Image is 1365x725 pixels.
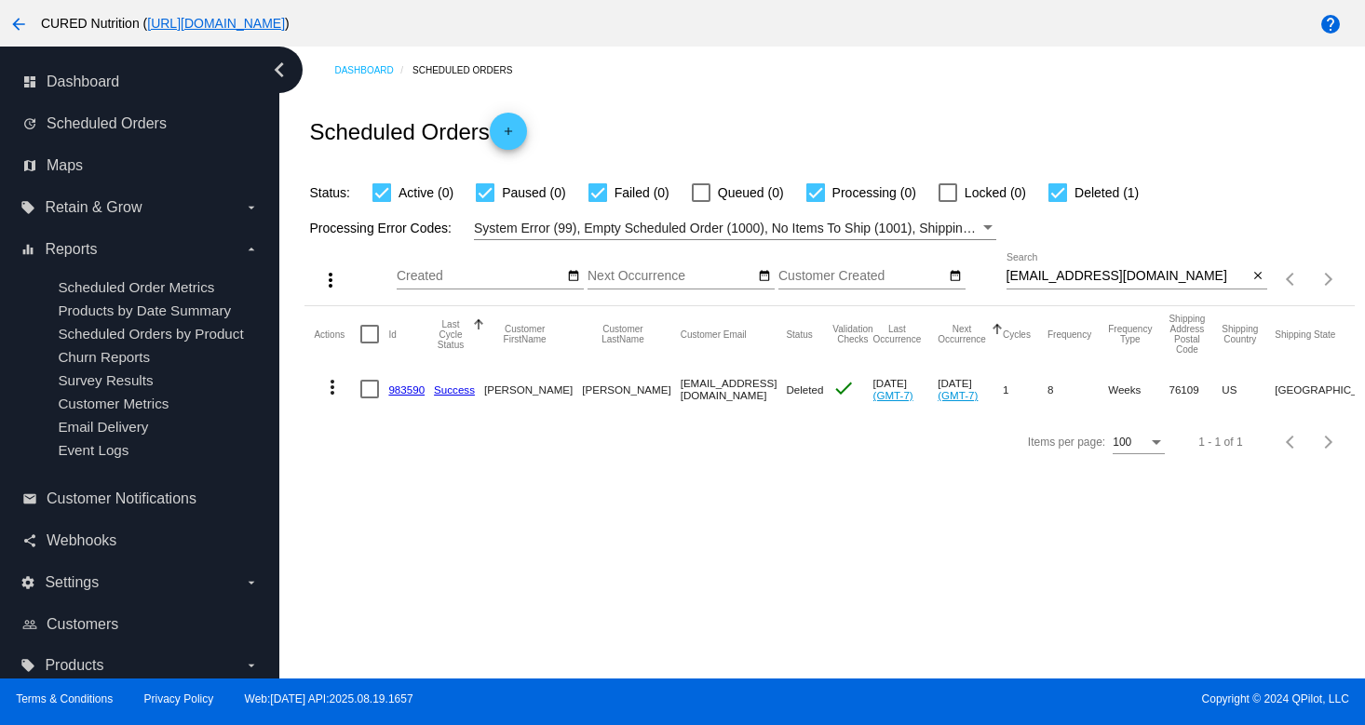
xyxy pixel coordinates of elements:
[1222,324,1258,344] button: Change sorting for ShippingCountry
[474,217,996,240] mat-select: Filter by Processing Error Codes
[1028,436,1105,449] div: Items per page:
[244,658,259,673] i: arrow_drop_down
[309,113,526,150] h2: Scheduled Orders
[1275,329,1335,340] button: Change sorting for ShippingState
[434,383,475,396] a: Success
[1113,436,1131,449] span: 100
[22,116,37,131] i: update
[1074,181,1139,204] span: Deleted (1)
[1319,13,1342,35] mat-icon: help
[147,16,285,31] a: [URL][DOMAIN_NAME]
[334,56,412,85] a: Dashboard
[7,13,30,35] mat-icon: arrow_back
[938,324,986,344] button: Change sorting for NextOccurrenceUtc
[20,242,35,257] i: equalizer
[309,221,452,235] span: Processing Error Codes:
[681,329,747,340] button: Change sorting for CustomerEmail
[58,396,169,411] a: Customer Metrics
[45,574,99,591] span: Settings
[1007,269,1249,284] input: Search
[244,575,259,590] i: arrow_drop_down
[1169,314,1205,355] button: Change sorting for ShippingPostcode
[20,658,35,673] i: local_offer
[264,55,294,85] i: chevron_left
[58,442,128,458] a: Event Logs
[567,269,580,284] mat-icon: date_range
[1273,261,1310,298] button: Previous page
[321,376,344,398] mat-icon: more_vert
[1047,329,1091,340] button: Change sorting for Frequency
[786,329,812,340] button: Change sorting for Status
[758,269,771,284] mat-icon: date_range
[22,109,259,139] a: update Scheduled Orders
[718,181,784,204] span: Queued (0)
[1003,329,1031,340] button: Change sorting for Cycles
[1003,362,1047,416] mat-cell: 1
[399,181,453,204] span: Active (0)
[938,362,1003,416] mat-cell: [DATE]
[47,157,83,174] span: Maps
[1273,423,1310,461] button: Previous page
[58,349,150,365] a: Churn Reports
[1113,436,1165,450] mat-select: Items per page:
[22,610,259,639] a: people_outline Customers
[58,326,243,342] a: Scheduled Orders by Product
[938,389,978,401] a: (GMT-7)
[58,279,214,295] a: Scheduled Order Metrics
[412,56,529,85] a: Scheduled Orders
[1310,261,1347,298] button: Next page
[47,115,167,132] span: Scheduled Orders
[497,125,520,147] mat-icon: add
[873,362,939,416] mat-cell: [DATE]
[1169,362,1222,416] mat-cell: 76109
[22,491,37,506] i: email
[244,200,259,215] i: arrow_drop_down
[1251,269,1264,284] mat-icon: close
[58,419,148,435] a: Email Delivery
[873,389,913,401] a: (GMT-7)
[698,692,1349,705] span: Copyright © 2024 QPilot, LLC
[588,269,755,284] input: Next Occurrence
[58,372,153,388] a: Survey Results
[22,617,37,632] i: people_outline
[16,692,113,705] a: Terms & Conditions
[484,362,582,416] mat-cell: [PERSON_NAME]
[314,306,360,362] mat-header-cell: Actions
[47,532,116,549] span: Webhooks
[1310,423,1347,461] button: Next page
[22,526,259,556] a: share Webhooks
[22,74,37,89] i: dashboard
[20,575,35,590] i: settings
[615,181,669,204] span: Failed (0)
[681,362,787,416] mat-cell: [EMAIL_ADDRESS][DOMAIN_NAME]
[22,158,37,173] i: map
[47,74,119,90] span: Dashboard
[58,302,231,318] a: Products by Date Summary
[502,181,565,204] span: Paused (0)
[965,181,1026,204] span: Locked (0)
[20,200,35,215] i: local_offer
[1047,362,1108,416] mat-cell: 8
[388,329,396,340] button: Change sorting for Id
[1108,362,1169,416] mat-cell: Weeks
[1108,324,1152,344] button: Change sorting for FrequencyType
[873,324,922,344] button: Change sorting for LastOccurrenceUtc
[1198,436,1242,449] div: 1 - 1 of 1
[309,185,350,200] span: Status:
[22,67,259,97] a: dashboard Dashboard
[778,269,946,284] input: Customer Created
[786,383,823,396] span: Deleted
[245,692,413,705] a: Web:[DATE] API:2025.08.19.1657
[47,616,118,633] span: Customers
[434,319,467,350] button: Change sorting for LastProcessingCycleId
[244,242,259,257] i: arrow_drop_down
[47,490,196,507] span: Customer Notifications
[397,269,564,284] input: Created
